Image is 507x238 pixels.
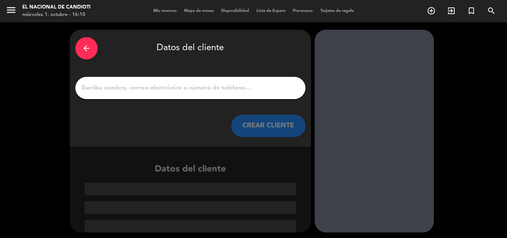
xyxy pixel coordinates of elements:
[289,9,317,13] span: Pre-acceso
[180,9,217,13] span: Mapa de mesas
[150,9,180,13] span: Mis reservas
[6,4,17,18] button: menu
[82,44,91,53] i: arrow_back
[6,4,17,16] i: menu
[317,9,358,13] span: Tarjetas de regalo
[253,9,289,13] span: Lista de Espera
[487,6,496,15] i: search
[217,9,253,13] span: Disponibilidad
[75,35,305,61] div: Datos del cliente
[231,115,305,137] button: CREAR CLIENTE
[467,6,476,15] i: turned_in_not
[22,11,91,19] div: miércoles 1. octubre - 16:10
[22,4,91,11] div: El Nacional de Candioti
[447,6,456,15] i: exit_to_app
[81,83,300,93] input: Escriba nombre, correo electrónico o número de teléfono...
[70,162,311,232] div: Datos del cliente
[427,6,436,15] i: add_circle_outline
